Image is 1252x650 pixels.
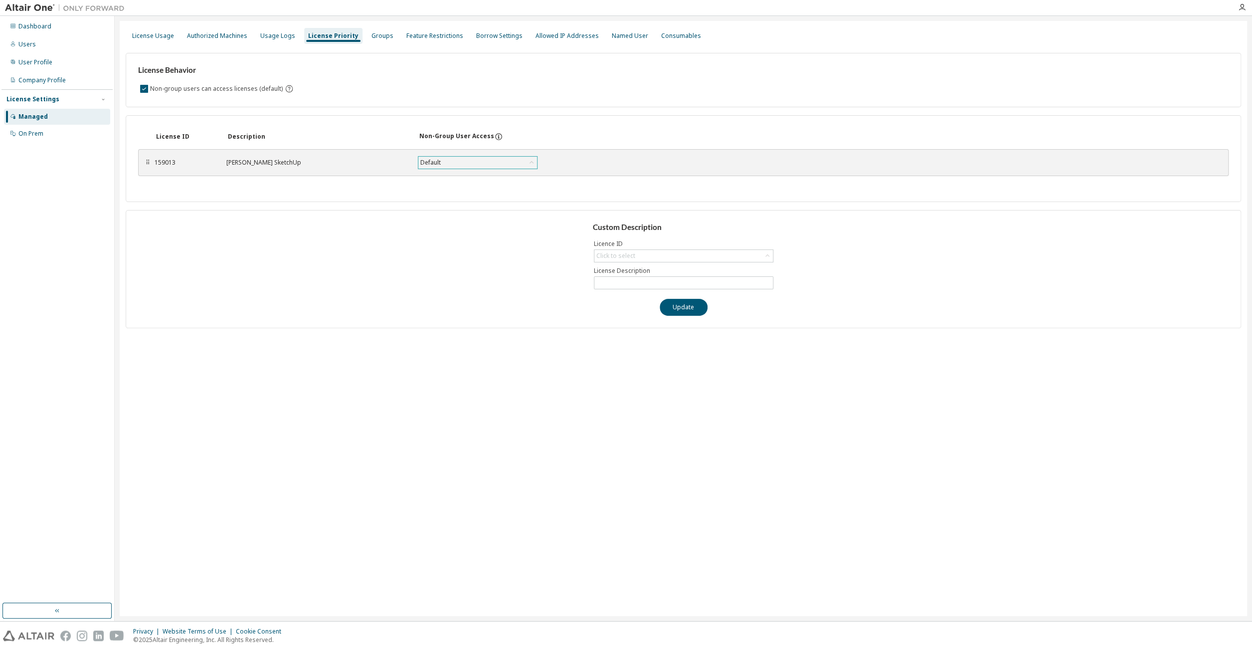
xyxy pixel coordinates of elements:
div: Website Terms of Use [163,628,236,636]
img: altair_logo.svg [3,631,54,641]
div: Borrow Settings [476,32,523,40]
p: © 2025 Altair Engineering, Inc. All Rights Reserved. [133,636,287,644]
div: On Prem [18,130,43,138]
div: Dashboard [18,22,51,30]
img: youtube.svg [110,631,124,641]
div: Groups [371,32,393,40]
img: linkedin.svg [93,631,104,641]
div: Cookie Consent [236,628,287,636]
div: Feature Restrictions [406,32,463,40]
div: Description [228,133,407,141]
div: Named User [612,32,648,40]
div: Usage Logs [260,32,295,40]
div: 159013 [155,159,214,167]
div: Click to select [596,252,635,260]
div: Default [418,157,537,169]
div: License Settings [6,95,59,103]
h3: Custom Description [593,222,774,232]
div: Company Profile [18,76,66,84]
label: Non-group users can access licenses (default) [150,83,285,95]
div: Non-Group User Access [419,132,494,141]
div: Consumables [661,32,701,40]
div: License Priority [308,32,358,40]
div: ⠿ [145,159,151,167]
img: Altair One [5,3,130,13]
div: Privacy [133,628,163,636]
div: Click to select [594,250,773,262]
img: instagram.svg [77,631,87,641]
button: Update [660,299,708,316]
div: Authorized Machines [187,32,247,40]
svg: By default any user not assigned to any group can access any license. Turn this setting off to di... [285,84,294,93]
div: License Usage [132,32,174,40]
div: User Profile [18,58,52,66]
h3: License Behavior [138,65,292,75]
div: Allowed IP Addresses [536,32,599,40]
img: facebook.svg [60,631,71,641]
div: Users [18,40,36,48]
div: Managed [18,113,48,121]
label: License Description [594,267,773,275]
label: Licence ID [594,240,773,248]
div: [PERSON_NAME] SketchUp [226,159,406,167]
div: License ID [156,133,216,141]
div: Default [419,157,442,168]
